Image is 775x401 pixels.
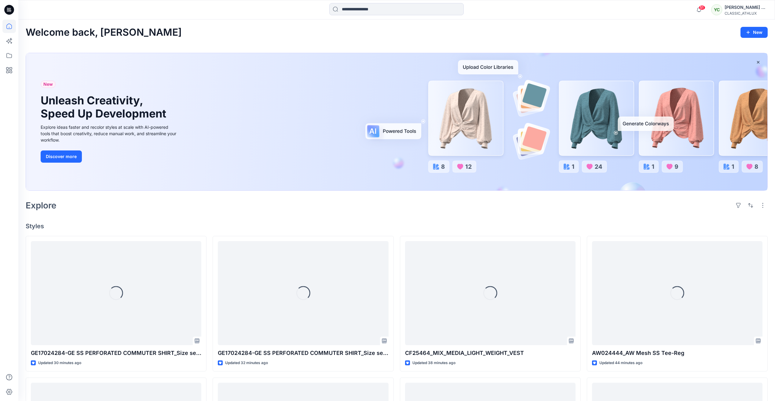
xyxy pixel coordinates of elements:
[26,222,768,230] h4: Styles
[725,11,767,16] div: CLASSIC_ATHLUX
[31,349,201,357] p: GE17024284-GE SS PERFORATED COMMUTER SHIRT_Size set_Big
[38,360,81,366] p: Updated 30 minutes ago
[725,4,767,11] div: [PERSON_NAME] Cfai
[218,349,388,357] p: GE17024284-GE SS PERFORATED COMMUTER SHIRT_Size set_Reg
[26,200,57,210] h2: Explore
[599,360,642,366] p: Updated 44 minutes ago
[699,5,705,10] span: 51
[225,360,268,366] p: Updated 32 minutes ago
[592,349,762,357] p: AW024444_AW Mesh SS Tee-Reg
[26,27,182,38] h2: Welcome back, [PERSON_NAME]
[740,27,768,38] button: New
[41,150,82,163] button: Discover more
[711,4,722,15] div: YC
[41,94,169,120] h1: Unleash Creativity, Speed Up Development
[405,349,576,357] p: CF25464_MIX_MEDIA_LIGHT_WEIGHT_VEST
[43,81,53,88] span: New
[41,124,178,143] div: Explore ideas faster and recolor styles at scale with AI-powered tools that boost creativity, red...
[41,150,178,163] a: Discover more
[412,360,455,366] p: Updated 38 minutes ago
